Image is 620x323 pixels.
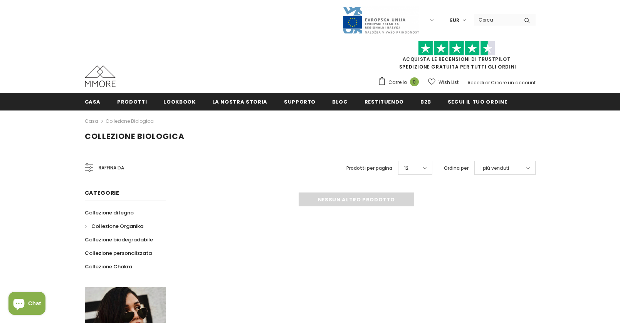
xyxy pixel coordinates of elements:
[85,98,101,105] span: Casa
[428,75,459,89] a: Wish List
[450,17,459,24] span: EUR
[332,93,348,110] a: Blog
[117,98,147,105] span: Prodotti
[163,93,195,110] a: Lookbook
[420,98,431,105] span: B2B
[85,260,132,273] a: Collezione Chakra
[85,236,153,243] span: Collezione biodegradabile
[365,98,404,105] span: Restituendo
[85,117,98,126] a: Casa
[85,93,101,110] a: Casa
[332,98,348,105] span: Blog
[365,93,404,110] a: Restituendo
[481,164,509,172] span: I più venduti
[212,93,267,110] a: La nostra storia
[378,77,423,88] a: Carrello 0
[444,164,469,172] label: Ordina per
[85,249,152,257] span: Collezione personalizzata
[410,77,419,86] span: 0
[378,44,536,70] span: SPEDIZIONE GRATUITA PER TUTTI GLI ORDINI
[85,219,143,233] a: Collezione Organika
[403,56,511,62] a: Acquista le recensioni di TrustPilot
[99,164,124,172] span: Raffina da
[342,6,419,34] img: Javni Razpis
[491,79,536,86] a: Creare un account
[117,93,147,110] a: Prodotti
[106,118,154,124] a: Collezione biologica
[342,17,419,23] a: Javni Razpis
[448,93,507,110] a: Segui il tuo ordine
[420,93,431,110] a: B2B
[85,246,152,260] a: Collezione personalizzata
[388,79,407,86] span: Carrello
[85,189,119,197] span: Categorie
[284,93,316,110] a: supporto
[485,79,490,86] span: or
[85,209,134,216] span: Collezione di legno
[284,98,316,105] span: supporto
[85,131,185,142] span: Collezione biologica
[85,65,116,87] img: Casi MMORE
[85,233,153,246] a: Collezione biodegradabile
[439,79,459,86] span: Wish List
[418,41,495,56] img: Fidati di Pilot Stars
[404,164,408,172] span: 12
[85,206,134,219] a: Collezione di legno
[448,98,507,105] span: Segui il tuo ordine
[85,263,132,270] span: Collezione Chakra
[346,164,392,172] label: Prodotti per pagina
[163,98,195,105] span: Lookbook
[467,79,484,86] a: Accedi
[212,98,267,105] span: La nostra storia
[474,14,518,25] input: Search Site
[6,292,48,317] inbox-online-store-chat: Shopify online store chat
[91,223,143,230] span: Collezione Organika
